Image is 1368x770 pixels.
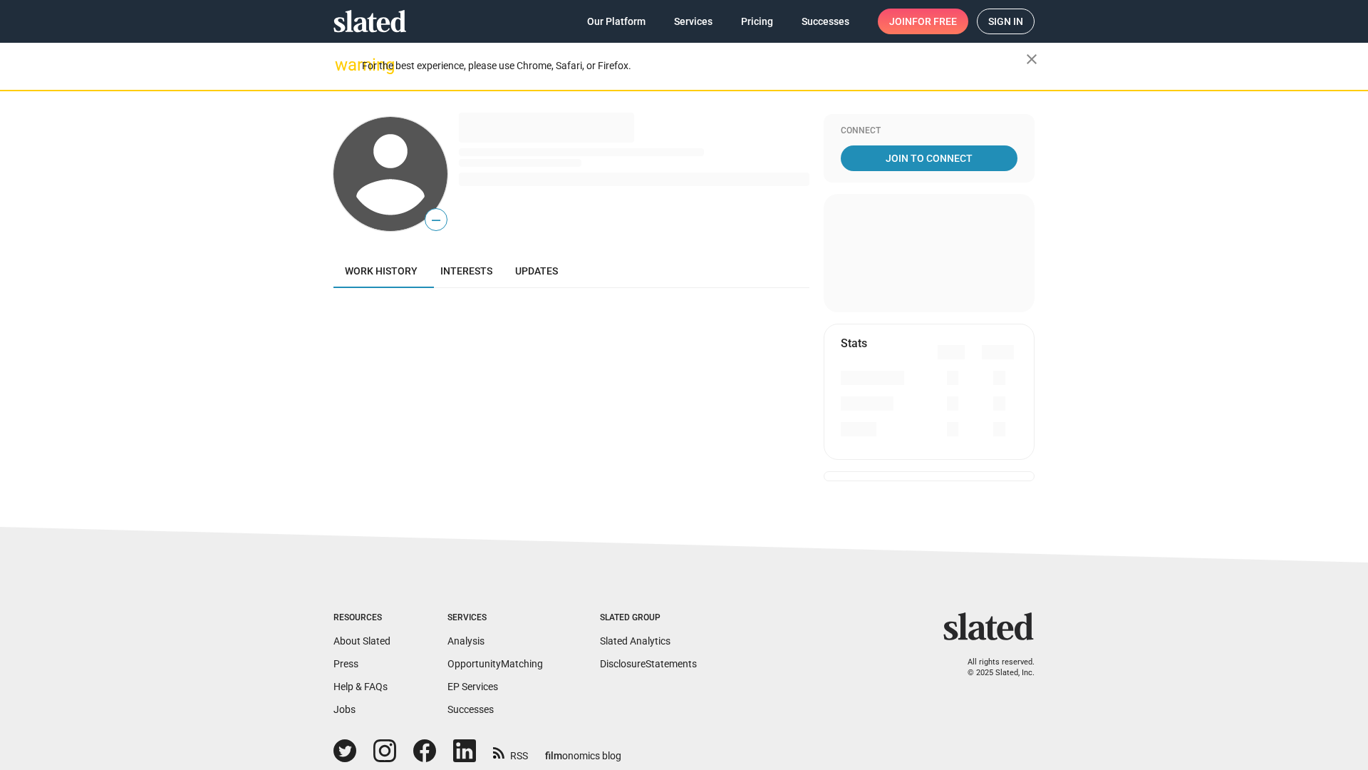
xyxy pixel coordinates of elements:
span: film [545,750,562,761]
span: Interests [440,265,492,277]
a: Work history [333,254,429,288]
span: Our Platform [587,9,646,34]
span: Sign in [988,9,1023,34]
div: Services [447,612,543,624]
mat-icon: warning [335,56,352,73]
a: Services [663,9,724,34]
div: Resources [333,612,390,624]
span: Join [889,9,957,34]
span: Join To Connect [844,145,1015,171]
a: Press [333,658,358,669]
a: Join To Connect [841,145,1017,171]
span: Pricing [741,9,773,34]
span: Updates [515,265,558,277]
span: — [425,211,447,230]
a: Sign in [977,9,1035,34]
a: RSS [493,741,528,763]
a: Joinfor free [878,9,968,34]
a: OpportunityMatching [447,658,543,669]
mat-icon: close [1023,51,1040,68]
div: Connect [841,125,1017,137]
a: Updates [504,254,569,288]
a: Analysis [447,635,484,647]
a: filmonomics blog [545,738,621,763]
a: Successes [447,704,494,715]
mat-card-title: Stats [841,336,867,351]
a: Help & FAQs [333,681,388,692]
span: Work history [345,265,418,277]
div: For the best experience, please use Chrome, Safari, or Firefox. [362,56,1026,76]
a: Pricing [730,9,784,34]
span: Successes [802,9,849,34]
span: Services [674,9,712,34]
a: Slated Analytics [600,635,670,647]
span: for free [912,9,957,34]
a: Interests [429,254,504,288]
a: Successes [790,9,861,34]
a: DisclosureStatements [600,658,697,669]
a: Jobs [333,704,356,715]
a: EP Services [447,681,498,692]
a: Our Platform [576,9,657,34]
div: Slated Group [600,612,697,624]
a: About Slated [333,635,390,647]
p: All rights reserved. © 2025 Slated, Inc. [953,657,1035,678]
